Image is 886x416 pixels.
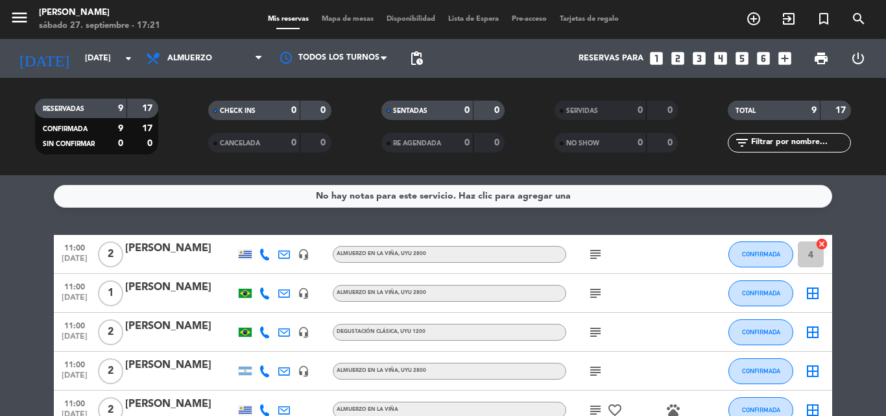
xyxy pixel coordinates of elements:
[851,11,867,27] i: search
[750,136,850,150] input: Filtrar por nombre...
[393,108,427,114] span: SENTADAS
[667,138,675,147] strong: 0
[167,54,212,63] span: Almuerzo
[494,106,502,115] strong: 0
[742,367,780,374] span: CONFIRMADA
[58,317,91,332] span: 11:00
[588,324,603,340] i: subject
[494,138,502,147] strong: 0
[43,126,88,132] span: CONFIRMADA
[667,106,675,115] strong: 0
[10,8,29,27] i: menu
[839,39,876,78] div: LOG OUT
[728,319,793,345] button: CONFIRMADA
[588,247,603,262] i: subject
[39,19,160,32] div: sábado 27. septiembre - 17:21
[261,16,315,23] span: Mis reservas
[125,240,235,257] div: [PERSON_NAME]
[669,50,686,67] i: looks_two
[588,286,603,301] i: subject
[811,106,817,115] strong: 9
[736,108,756,114] span: TOTAL
[815,238,828,251] i: cancel
[315,16,380,23] span: Mapa de mesas
[393,140,441,147] span: RE AGENDADA
[734,135,750,151] i: filter_list
[10,44,78,73] i: [DATE]
[566,108,598,114] span: SERVIDAS
[118,124,123,133] strong: 9
[58,395,91,410] span: 11:00
[442,16,505,23] span: Lista de Espera
[98,241,123,267] span: 2
[464,106,470,115] strong: 0
[316,189,571,204] div: No hay notas para este servicio. Haz clic para agregar una
[58,332,91,347] span: [DATE]
[805,286,820,301] i: border_all
[98,319,123,345] span: 2
[638,138,643,147] strong: 0
[742,328,780,336] span: CONFIRMADA
[380,16,442,23] span: Disponibilidad
[398,290,426,295] span: , UYU 2800
[121,51,136,66] i: arrow_drop_down
[776,50,793,67] i: add_box
[10,8,29,32] button: menu
[648,50,665,67] i: looks_one
[58,293,91,308] span: [DATE]
[728,241,793,267] button: CONFIRMADA
[118,139,123,148] strong: 0
[320,106,328,115] strong: 0
[291,138,296,147] strong: 0
[125,318,235,335] div: [PERSON_NAME]
[58,278,91,293] span: 11:00
[337,368,426,373] span: Almuerzo en la Viña
[712,50,729,67] i: looks_4
[398,251,426,256] span: , UYU 2800
[337,329,425,334] span: Degustación Clásica
[566,140,599,147] span: NO SHOW
[805,363,820,379] i: border_all
[337,407,398,412] span: Almuerzo en la Viña
[755,50,772,67] i: looks_6
[220,140,260,147] span: CANCELADA
[337,251,426,256] span: Almuerzo en la Viña
[43,106,84,112] span: RESERVADAS
[98,358,123,384] span: 2
[118,104,123,113] strong: 9
[813,51,829,66] span: print
[142,124,155,133] strong: 17
[638,106,643,115] strong: 0
[553,16,625,23] span: Tarjetas de regalo
[58,239,91,254] span: 11:00
[125,279,235,296] div: [PERSON_NAME]
[728,358,793,384] button: CONFIRMADA
[398,329,425,334] span: , UYU 1200
[805,324,820,340] i: border_all
[220,108,256,114] span: CHECK INS
[58,356,91,371] span: 11:00
[298,249,309,260] i: headset_mic
[742,251,780,258] span: CONFIRMADA
[505,16,553,23] span: Pre-acceso
[781,11,796,27] i: exit_to_app
[58,254,91,269] span: [DATE]
[337,290,426,295] span: Almuerzo en la Viña
[464,138,470,147] strong: 0
[58,371,91,386] span: [DATE]
[398,368,426,373] span: , UYU 2800
[43,141,95,147] span: SIN CONFIRMAR
[320,138,328,147] strong: 0
[850,51,866,66] i: power_settings_new
[742,406,780,413] span: CONFIRMADA
[98,280,123,306] span: 1
[298,365,309,377] i: headset_mic
[125,357,235,374] div: [PERSON_NAME]
[728,280,793,306] button: CONFIRMADA
[147,139,155,148] strong: 0
[742,289,780,297] span: CONFIRMADA
[579,54,643,63] span: Reservas para
[746,11,761,27] i: add_circle_outline
[409,51,424,66] span: pending_actions
[691,50,708,67] i: looks_3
